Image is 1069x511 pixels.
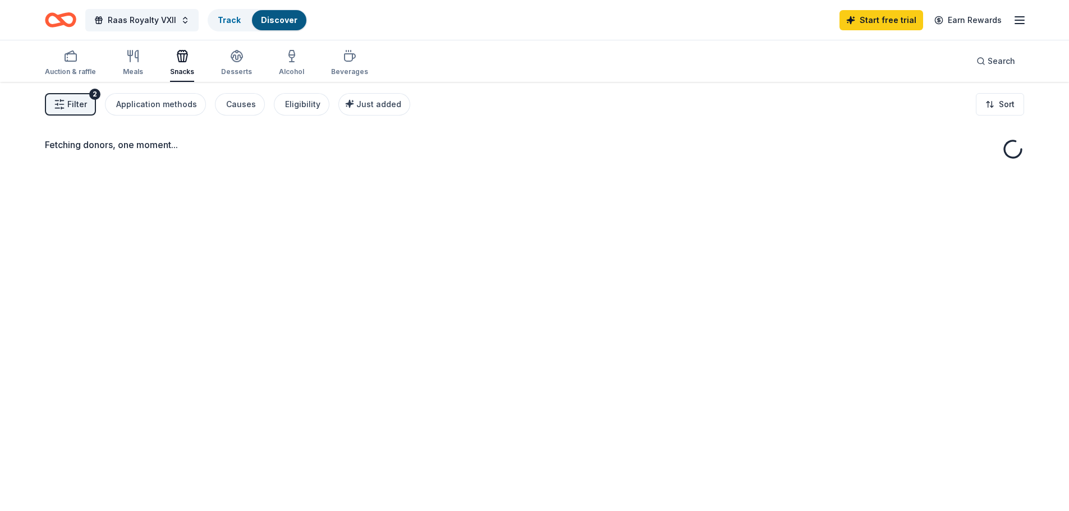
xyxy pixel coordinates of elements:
[215,93,265,116] button: Causes
[45,45,96,82] button: Auction & raffle
[45,7,76,33] a: Home
[279,45,304,82] button: Alcohol
[221,45,252,82] button: Desserts
[988,54,1015,68] span: Search
[976,93,1024,116] button: Sort
[170,45,194,82] button: Snacks
[45,67,96,76] div: Auction & raffle
[45,93,96,116] button: Filter2
[89,89,100,100] div: 2
[105,93,206,116] button: Application methods
[338,93,410,116] button: Just added
[261,15,297,25] a: Discover
[85,9,199,31] button: Raas Royalty VXII
[108,13,176,27] span: Raas Royalty VXII
[928,10,1008,30] a: Earn Rewards
[279,67,304,76] div: Alcohol
[67,98,87,111] span: Filter
[967,50,1024,72] button: Search
[999,98,1015,111] span: Sort
[839,10,923,30] a: Start free trial
[274,93,329,116] button: Eligibility
[218,15,241,25] a: Track
[285,98,320,111] div: Eligibility
[123,67,143,76] div: Meals
[116,98,197,111] div: Application methods
[226,98,256,111] div: Causes
[170,67,194,76] div: Snacks
[356,99,401,109] span: Just added
[208,9,308,31] button: TrackDiscover
[123,45,143,82] button: Meals
[221,67,252,76] div: Desserts
[45,138,1024,151] div: Fetching donors, one moment...
[331,67,368,76] div: Beverages
[331,45,368,82] button: Beverages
